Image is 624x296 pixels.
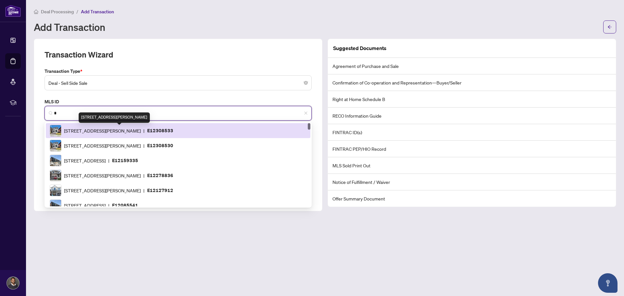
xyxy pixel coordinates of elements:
li: FINTRAC ID(s) [328,124,616,141]
p: E12308533 [147,127,173,134]
span: [STREET_ADDRESS][PERSON_NAME] [64,187,141,194]
img: logo [5,5,21,17]
img: IMG-E12308530_1.jpg [50,140,61,151]
span: [STREET_ADDRESS][PERSON_NAME] [64,127,141,134]
button: Open asap [598,273,617,293]
li: MLS Sold Print Out [328,157,616,174]
span: close [304,111,308,115]
span: | [143,172,145,179]
span: arrow-left [607,25,612,29]
span: | [143,187,145,194]
li: RECO Information Guide [328,108,616,124]
p: E12159335 [112,157,138,164]
p: E12085541 [112,201,138,209]
img: IMG-E12127912_1.jpg [50,185,61,196]
li: / [76,8,78,15]
label: MLS ID [45,98,312,105]
img: Profile Icon [7,277,19,289]
span: | [143,127,145,134]
img: IMG-E12159335_1.jpg [50,155,61,166]
span: | [143,142,145,149]
div: [STREET_ADDRESS][PERSON_NAME] [79,112,150,123]
span: [STREET_ADDRESS][PERSON_NAME] [64,142,141,149]
li: Offer Summary Document [328,190,616,207]
li: Notice of Fulfillment / Waiver [328,174,616,190]
span: [STREET_ADDRESS] [64,157,106,164]
img: IMG-E12085541_1.jpg [50,200,61,211]
label: Transaction Type [45,68,312,75]
h2: Transaction Wizard [45,49,113,60]
span: | [108,157,110,164]
li: Agreement of Purchase and Sale [328,58,616,74]
p: E12308530 [147,142,173,149]
span: close-circle [304,81,308,85]
span: Deal Processing [41,9,74,15]
span: Deal - Sell Side Sale [48,77,308,89]
span: home [34,9,38,14]
img: search_icon [49,111,53,115]
h1: Add Transaction [34,22,105,32]
p: E12278836 [147,172,173,179]
li: FINTRAC PEP/HIO Record [328,141,616,157]
span: [STREET_ADDRESS][PERSON_NAME] [64,172,141,179]
span: Add Transaction [81,9,114,15]
article: Suggested Documents [333,44,386,52]
li: Right at Home Schedule B [328,91,616,108]
img: IMG-E12308533_1.jpg [50,125,61,136]
span: [STREET_ADDRESS] [64,202,106,209]
img: IMG-E12278836_1.jpg [50,170,61,181]
li: Confirmation of Co-operation and Representation—Buyer/Seller [328,74,616,91]
span: | [108,202,110,209]
p: E12127912 [147,187,173,194]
